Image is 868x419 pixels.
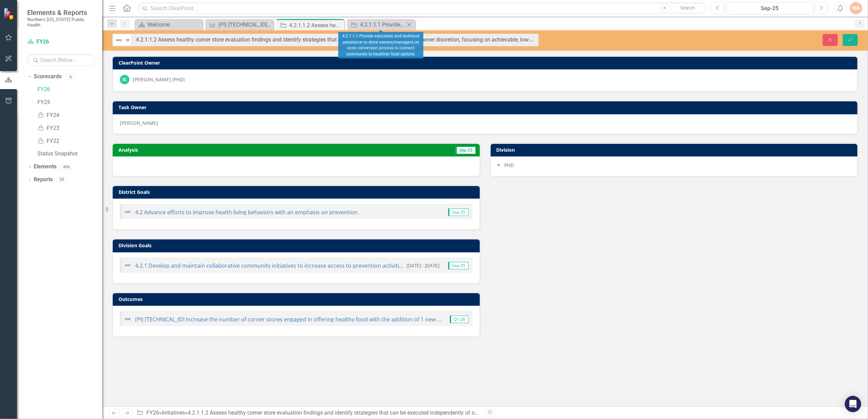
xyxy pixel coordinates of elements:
span: PHD [505,162,514,168]
div: 4.2.1.1.2 Assess healthy corner store evaluation findings and identify strategies that can be exe... [289,21,343,30]
img: ClearPoint Strategy [3,8,15,20]
a: Welcome [136,20,201,29]
div: 4.2.1.1.2 Assess healthy corner store evaluation findings and identify strategies that can be exe... [188,409,786,416]
div: Sep-25 [729,4,811,13]
small: Northern [US_STATE] Public Health [27,17,95,28]
div: [PERSON_NAME] (PHD) [133,76,185,83]
a: FY24 [37,112,102,119]
a: 4.2.1.1.1 Provide education and technical assistance to store owners/managers on store conversion... [349,20,405,29]
input: This field is required [131,34,539,46]
img: Not Defined [115,36,123,44]
a: FY26 [27,38,95,46]
a: 4.2 Advance efforts to improve health living behaviors with an emphasis on prevention. [135,208,359,216]
div: 59 [56,177,67,183]
button: Search [671,3,705,13]
a: Scorecards [34,73,62,81]
img: Not Defined [124,315,132,323]
span: Search [681,5,695,11]
div: Open Intercom Messenger [845,396,861,412]
a: 4.2.1 Develop and maintain collaborative community initiatives to increase access to prevention a... [135,262,445,269]
a: FY26 [146,409,159,416]
button: Sep-25 [726,2,813,14]
a: FY25 [37,99,102,106]
a: FY26 [37,86,102,94]
h3: Division Goals [119,243,476,248]
a: Initiatives [162,409,185,416]
a: (PI) [TECHNICAL_ID] Increase the number of corner stores engaged in offering healthy food with th... [135,316,452,323]
a: Reports [34,176,53,184]
div: (PI) [TECHNICAL_ID] Increase the number of corner stores engaged in offering healthy food with th... [218,20,272,29]
span: Q1-26 [450,316,469,323]
div: 496 [60,164,73,170]
button: NA [850,2,862,14]
span: Sep-25 [448,208,469,216]
input: Search Below... [27,54,95,66]
h3: Division [496,147,854,152]
div: SC [120,75,129,84]
a: FY23 [37,124,102,132]
div: Welcome [147,20,201,29]
img: Not Defined [124,261,132,269]
h3: Task Owner [119,105,854,110]
a: Status Snapshot [37,150,102,158]
h3: District Goals [119,189,476,195]
small: [DATE] - [DATE] [407,262,440,269]
input: Search ClearPoint... [138,2,707,14]
img: Not Defined [124,208,132,216]
a: (PI) [TECHNICAL_ID] Increase the number of corner stores engaged in offering healthy food with th... [207,20,272,29]
div: 4.2.1.1.1 Provide education and technical assistance to store owners/managers on store conversion... [338,32,423,58]
span: Sep-25 [456,147,476,154]
span: Sep-25 [448,262,469,269]
a: Elements [34,163,57,171]
p: [PERSON_NAME] [120,120,850,127]
h3: Outcomes [119,297,476,302]
h3: Analysis [119,147,291,152]
div: » » [137,409,480,417]
span: Elements & Reports [27,9,95,17]
a: FY22 [37,137,102,145]
h3: ClearPoint Owner [119,60,854,65]
div: 4.2.1.1.1 Provide education and technical assistance to store owners/managers on store conversion... [360,20,405,29]
div: 6 [65,74,76,80]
